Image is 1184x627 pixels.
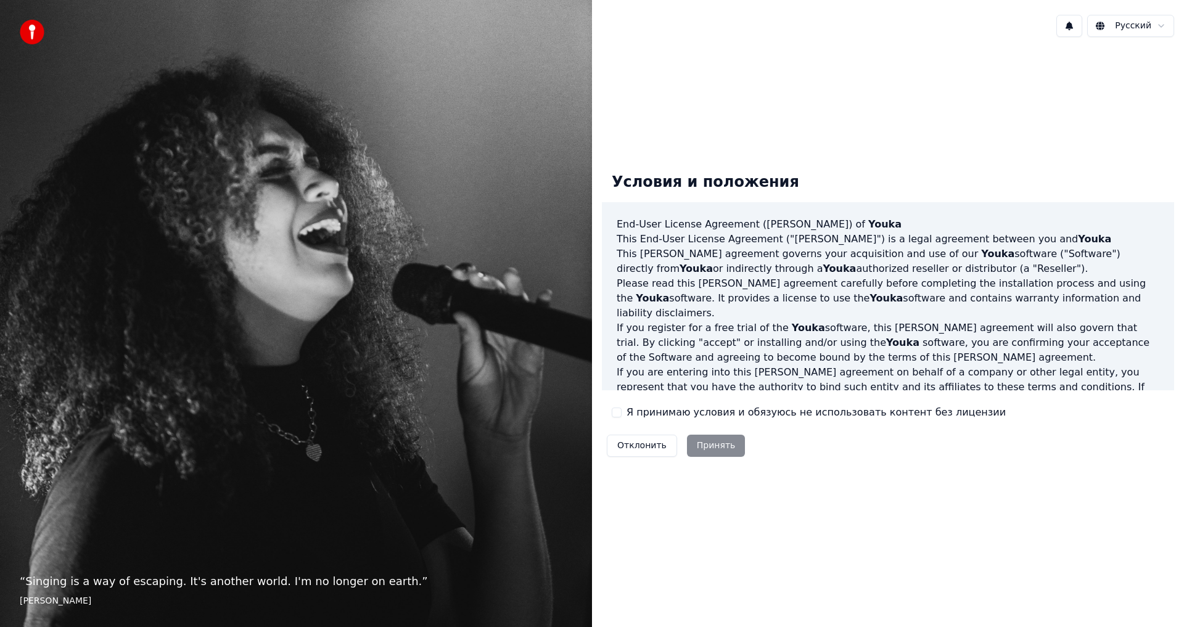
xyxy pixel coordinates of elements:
[627,405,1006,420] label: Я принимаю условия и обязуюсь не использовать контент без лицензии
[20,573,572,590] p: “ Singing is a way of escaping. It's another world. I'm no longer on earth. ”
[981,248,1014,260] span: Youka
[823,263,856,274] span: Youka
[636,292,669,304] span: Youka
[617,232,1159,247] p: This End-User License Agreement ("[PERSON_NAME]") is a legal agreement between you and
[607,435,677,457] button: Отклонить
[617,365,1159,424] p: If you are entering into this [PERSON_NAME] agreement on behalf of a company or other legal entit...
[20,20,44,44] img: youka
[617,247,1159,276] p: This [PERSON_NAME] agreement governs your acquisition and use of our software ("Software") direct...
[868,218,902,230] span: Youka
[617,276,1159,321] p: Please read this [PERSON_NAME] agreement carefully before completing the installation process and...
[617,217,1159,232] h3: End-User License Agreement ([PERSON_NAME]) of
[869,292,903,304] span: Youka
[886,337,919,348] span: Youka
[792,322,825,334] span: Youka
[680,263,713,274] span: Youka
[20,595,572,607] footer: [PERSON_NAME]
[602,163,809,202] div: Условия и положения
[617,321,1159,365] p: If you register for a free trial of the software, this [PERSON_NAME] agreement will also govern t...
[1078,233,1111,245] span: Youka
